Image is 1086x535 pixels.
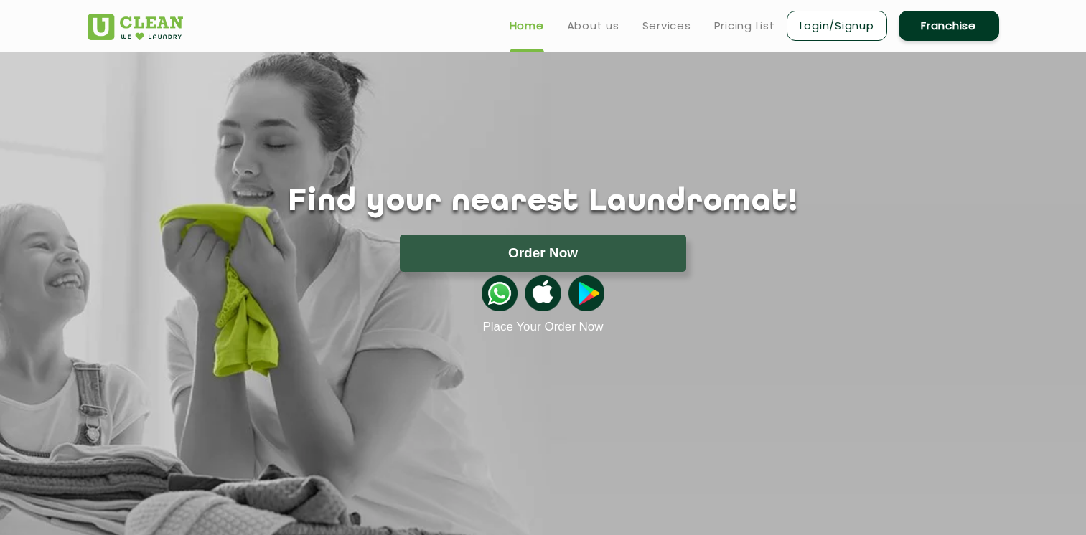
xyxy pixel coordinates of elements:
a: Services [642,17,691,34]
img: whatsappicon.png [482,275,518,311]
img: UClean Laundry and Dry Cleaning [88,14,183,40]
a: Pricing List [714,17,775,34]
a: About us [567,17,619,34]
h1: Find your nearest Laundromat! [77,184,1010,220]
img: apple-icon.png [525,275,561,311]
button: Order Now [400,235,686,272]
a: Home [510,17,544,34]
img: playstoreicon.png [568,275,604,311]
a: Franchise [899,11,999,41]
a: Place Your Order Now [482,320,603,334]
a: Login/Signup [787,11,887,41]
